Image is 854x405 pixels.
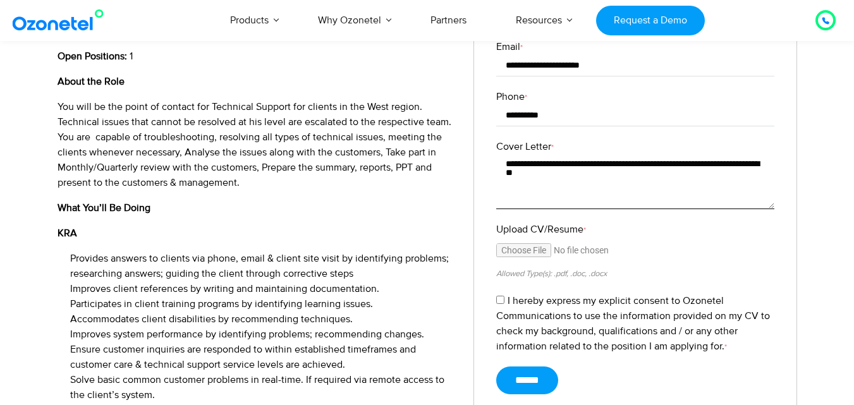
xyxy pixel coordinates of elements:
[58,100,451,189] span: You will be the point of contact for Technical Support for clients in the West region. Technical ...
[70,328,424,341] span: Improves system performance by identifying problems; recommending changes.
[58,50,127,63] b: Open Positions:
[130,50,133,63] span: 1
[496,139,774,154] label: Cover Letter
[58,75,125,88] b: About the Role
[58,227,77,239] b: KRA
[496,269,607,279] small: Allowed Type(s): .pdf, .doc, .docx
[496,294,770,353] label: I hereby express my explicit consent to Ozonetel Communications to use the information provided o...
[596,6,704,35] a: Request a Demo
[496,89,774,104] label: Phone
[496,39,774,54] label: Email
[70,252,449,280] span: Provides answers to clients via phone, email & client site visit by identifying problems; researc...
[70,343,416,371] span: Ensure customer inquiries are responded to within established timeframes and customer care & tech...
[496,222,774,237] label: Upload CV/Resume
[70,373,444,401] span: Solve basic common customer problems in real-time. If required via remote access to the client’s ...
[70,298,373,310] span: Participates in client training programs by identifying learning issues.
[58,202,150,214] b: What You’ll Be Doing
[70,313,353,325] span: Accommodates client disabilities by recommending techniques.
[70,282,379,295] span: Improves client references by writing and maintaining documentation.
